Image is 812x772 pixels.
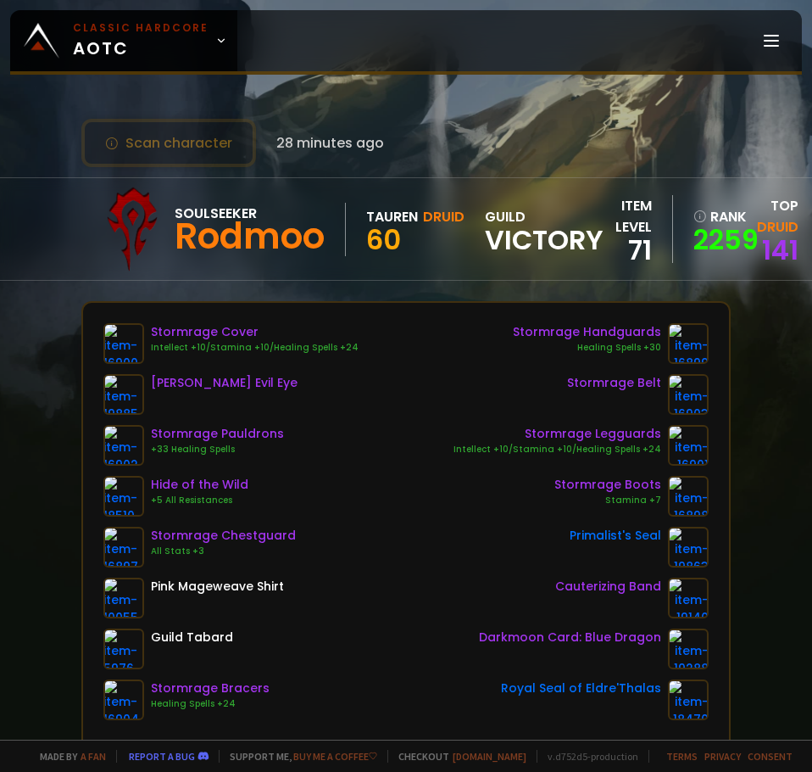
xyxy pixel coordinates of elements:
img: item-18510 [103,476,144,517]
div: +5 All Resistances [151,494,248,507]
button: Scan character [81,119,256,167]
div: item level [603,195,652,238]
span: Druid [757,217,798,237]
div: Tauren [366,206,418,227]
span: 60 [366,221,401,259]
span: 28 minutes ago [276,132,384,154]
div: Stamina +7 [554,494,661,507]
img: item-19885 [103,374,144,415]
img: item-5976 [103,629,144,669]
img: item-18470 [668,680,709,720]
div: All Stats +3 [151,545,296,558]
div: Darkmoon Card: Blue Dragon [479,629,661,646]
div: Stormrage Chestguard [151,527,296,545]
div: Primalist's Seal [570,527,661,545]
img: item-10055 [103,578,144,618]
span: v. d752d5 - production [537,750,638,763]
img: item-16904 [103,680,144,720]
div: 71 [603,238,652,263]
div: Druid [423,206,464,227]
img: item-16901 [668,425,709,466]
a: Terms [666,750,698,763]
div: Stormrage Pauldrons [151,425,284,443]
div: Hide of the Wild [151,476,248,494]
div: Royal Seal of Eldre'Thalas [501,680,661,697]
a: 141 [762,231,798,269]
div: Intellect +10/Stamina +10/Healing Spells +24 [151,341,359,355]
a: Classic HardcoreAOTC [10,10,237,71]
img: item-19140 [668,578,709,618]
div: Healing Spells +24 [151,697,270,711]
a: Privacy [704,750,741,763]
img: item-16899 [668,323,709,364]
div: Guild Tabard [151,629,233,646]
small: Classic Hardcore [73,20,209,36]
div: guild [485,206,603,253]
div: Top [748,195,798,238]
div: Rodmoo [175,224,325,249]
div: Soulseeker [175,203,325,224]
div: Stormrage Cover [151,323,359,341]
div: Healing Spells +30 [513,341,661,355]
div: Intellect +10/Stamina +10/Healing Spells +24 [453,443,661,456]
img: item-16897 [103,527,144,568]
a: Report a bug [129,750,195,763]
img: item-16900 [103,323,144,364]
img: item-16903 [668,374,709,415]
div: Stormrage Belt [567,374,661,392]
div: Stormrage Legguards [453,425,661,443]
a: a fan [81,750,106,763]
span: Made by [30,750,106,763]
div: Cauterizing Band [555,578,661,596]
img: item-16898 [668,476,709,517]
span: AOTC [73,20,209,61]
img: item-19288 [668,629,709,669]
div: Stormrage Handguards [513,323,661,341]
span: Support me, [219,750,377,763]
img: item-16902 [103,425,144,466]
a: Buy me a coffee [293,750,377,763]
span: Checkout [387,750,526,763]
div: Pink Mageweave Shirt [151,578,284,596]
div: Stormrage Bracers [151,680,270,697]
div: +33 Healing Spells [151,443,284,456]
div: Stormrage Boots [554,476,661,494]
div: [PERSON_NAME] Evil Eye [151,374,298,392]
a: 2259 [693,227,738,253]
a: Consent [748,750,793,763]
span: Victory [485,227,603,253]
img: item-19863 [668,527,709,568]
a: [DOMAIN_NAME] [453,750,526,763]
div: rank [693,206,738,227]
